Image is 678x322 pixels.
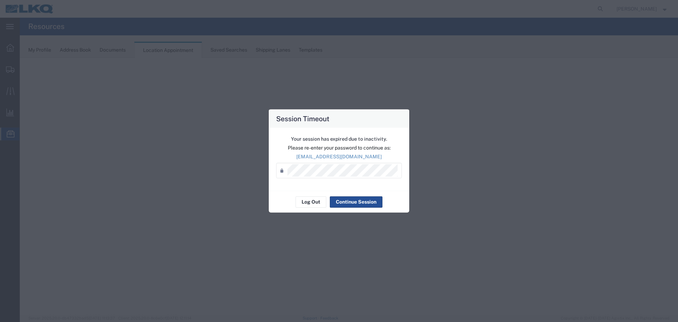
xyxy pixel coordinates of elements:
p: Your session has expired due to inactivity. [276,135,402,142]
p: [EMAIL_ADDRESS][DOMAIN_NAME] [276,153,402,160]
button: Log Out [296,196,326,207]
button: Continue Session [330,196,382,207]
h4: Session Timeout [276,113,329,123]
p: Please re-enter your password to continue as: [276,144,402,151]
